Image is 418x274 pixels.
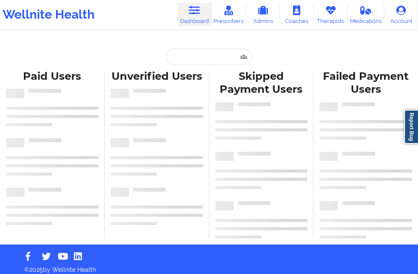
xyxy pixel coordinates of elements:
[280,3,314,26] a: Coaches
[178,3,211,26] a: Dashboard
[211,3,246,26] a: Prescribers
[246,3,280,26] a: Admins
[6,70,99,83] div: Paid Users
[215,70,308,97] div: Skipped Payment Users
[111,70,203,83] div: Unverified Users
[319,70,412,97] div: Failed Payment Users
[404,110,418,144] a: Report Bug
[18,259,400,274] p: © 2025 by Wellnite Health
[348,3,384,26] a: Medications
[314,3,348,26] a: Therapists
[384,3,418,26] a: Account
